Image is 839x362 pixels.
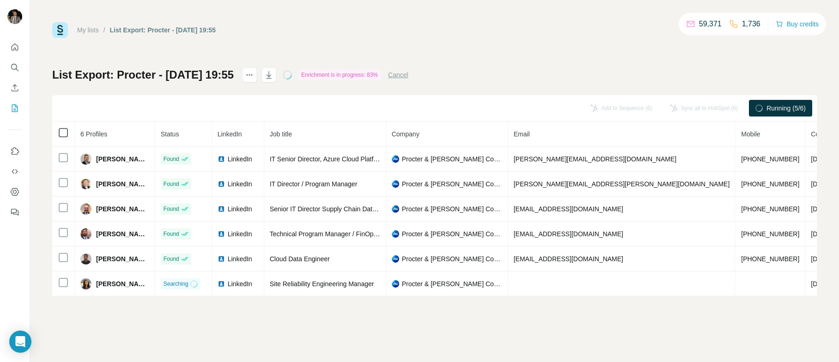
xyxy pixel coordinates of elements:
[228,229,252,239] span: LinkedIn
[218,130,242,138] span: LinkedIn
[392,205,399,213] img: company-logo
[7,143,22,160] button: Use Surfe on LinkedIn
[218,155,225,163] img: LinkedIn logo
[80,228,91,239] img: Avatar
[228,204,252,214] span: LinkedIn
[7,163,22,180] button: Use Surfe API
[741,230,799,238] span: [PHONE_NUMBER]
[514,255,623,263] span: [EMAIL_ADDRESS][DOMAIN_NAME]
[80,253,91,264] img: Avatar
[392,155,399,163] img: company-logo
[110,25,216,35] div: List Export: Procter - [DATE] 19:55
[164,155,179,163] span: Found
[52,67,234,82] h1: List Export: Procter - [DATE] 19:55
[741,205,799,213] span: [PHONE_NUMBER]
[514,230,623,238] span: [EMAIL_ADDRESS][DOMAIN_NAME]
[242,67,257,82] button: actions
[402,154,502,164] span: Procter & [PERSON_NAME] Company
[7,100,22,117] button: My lists
[96,279,149,288] span: [PERSON_NAME]
[741,130,760,138] span: Mobile
[7,80,22,96] button: Enrich CSV
[7,204,22,221] button: Feedback
[742,18,760,30] p: 1,736
[402,279,502,288] span: Procter & [PERSON_NAME] Company
[699,18,722,30] p: 59,371
[7,59,22,76] button: Search
[514,155,676,163] span: [PERSON_NAME][EMAIL_ADDRESS][DOMAIN_NAME]
[270,230,431,238] span: Technical Program Manager / FinOps, Solution Architect
[80,130,107,138] span: 6 Profiles
[7,184,22,200] button: Dashboard
[402,229,502,239] span: Procter & [PERSON_NAME] Company
[402,179,502,189] span: Procter & [PERSON_NAME] Company
[270,180,358,188] span: IT Director / Program Manager
[402,204,502,214] span: Procter & [PERSON_NAME] Company
[514,205,623,213] span: [EMAIL_ADDRESS][DOMAIN_NAME]
[741,180,799,188] span: [PHONE_NUMBER]
[228,179,252,189] span: LinkedIn
[7,39,22,55] button: Quick start
[164,255,179,263] span: Found
[80,153,91,165] img: Avatar
[514,180,730,188] span: [PERSON_NAME][EMAIL_ADDRESS][PERSON_NAME][DOMAIN_NAME]
[96,204,149,214] span: [PERSON_NAME]
[9,331,31,353] div: Open Intercom Messenger
[741,255,799,263] span: [PHONE_NUMBER]
[218,255,225,263] img: LinkedIn logo
[164,230,179,238] span: Found
[164,280,188,288] span: Searching
[388,70,408,80] button: Cancel
[96,229,149,239] span: [PERSON_NAME], A.
[96,154,149,164] span: [PERSON_NAME]
[402,254,502,264] span: Procter & [PERSON_NAME] Company
[77,26,99,34] a: My lists
[52,22,68,38] img: Surfe Logo
[270,130,292,138] span: Job title
[228,254,252,264] span: LinkedIn
[741,155,799,163] span: [PHONE_NUMBER]
[392,130,419,138] span: Company
[80,278,91,289] img: Avatar
[7,9,22,24] img: Avatar
[218,280,225,288] img: LinkedIn logo
[164,180,179,188] span: Found
[103,25,105,35] li: /
[270,255,330,263] span: Cloud Data Engineer
[270,155,385,163] span: IT Senior Director, Azure Cloud Platform
[392,280,399,288] img: company-logo
[776,18,819,31] button: Buy credits
[392,180,399,188] img: company-logo
[392,255,399,263] img: company-logo
[514,130,530,138] span: Email
[228,279,252,288] span: LinkedIn
[298,69,381,80] div: Enrichment is in progress: 83%
[161,130,179,138] span: Status
[270,205,437,213] span: Senior IT Director Supply Chain Data & Cloud Engineering
[164,205,179,213] span: Found
[766,104,806,113] span: Running (5/6)
[392,230,399,238] img: company-logo
[96,254,149,264] span: [PERSON_NAME]
[218,180,225,188] img: LinkedIn logo
[218,205,225,213] img: LinkedIn logo
[218,230,225,238] img: LinkedIn logo
[80,203,91,215] img: Avatar
[96,179,149,189] span: [PERSON_NAME]
[80,178,91,190] img: Avatar
[270,280,374,288] span: Site Reliability Engineering Manager
[228,154,252,164] span: LinkedIn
